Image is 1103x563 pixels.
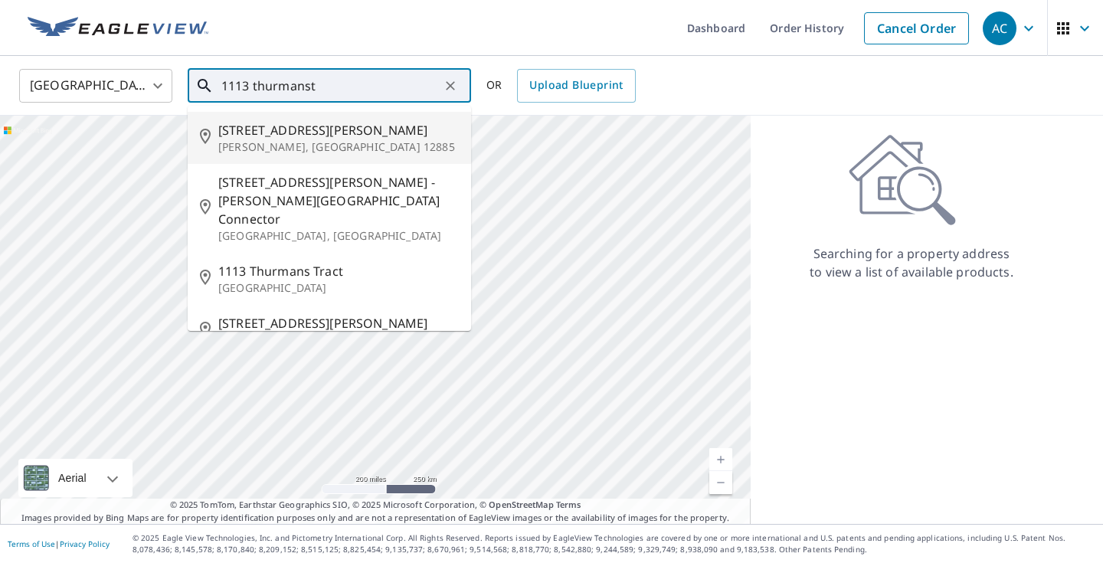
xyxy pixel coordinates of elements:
[54,459,91,497] div: Aerial
[517,69,635,103] a: Upload Blueprint
[440,75,461,97] button: Clear
[8,538,55,549] a: Terms of Use
[218,314,459,332] span: [STREET_ADDRESS][PERSON_NAME]
[529,76,623,95] span: Upload Blueprint
[486,69,636,103] div: OR
[809,244,1014,281] p: Searching for a property address to view a list of available products.
[28,17,208,40] img: EV Logo
[218,121,459,139] span: [STREET_ADDRESS][PERSON_NAME]
[556,499,581,510] a: Terms
[133,532,1095,555] p: © 2025 Eagle View Technologies, Inc. and Pictometry International Corp. All Rights Reserved. Repo...
[218,139,459,155] p: [PERSON_NAME], [GEOGRAPHIC_DATA] 12885
[709,448,732,471] a: Current Level 5, Zoom In
[218,173,459,228] span: [STREET_ADDRESS][PERSON_NAME] - [PERSON_NAME][GEOGRAPHIC_DATA] Connector
[218,228,459,244] p: [GEOGRAPHIC_DATA], [GEOGRAPHIC_DATA]
[60,538,110,549] a: Privacy Policy
[221,64,440,107] input: Search by address or latitude-longitude
[864,12,969,44] a: Cancel Order
[8,539,110,548] p: |
[983,11,1016,45] div: AC
[218,280,459,296] p: [GEOGRAPHIC_DATA]
[18,459,133,497] div: Aerial
[489,499,553,510] a: OpenStreetMap
[170,499,581,512] span: © 2025 TomTom, Earthstar Geographics SIO, © 2025 Microsoft Corporation, ©
[709,471,732,494] a: Current Level 5, Zoom Out
[218,262,459,280] span: 1113 Thurmans Tract
[19,64,172,107] div: [GEOGRAPHIC_DATA]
